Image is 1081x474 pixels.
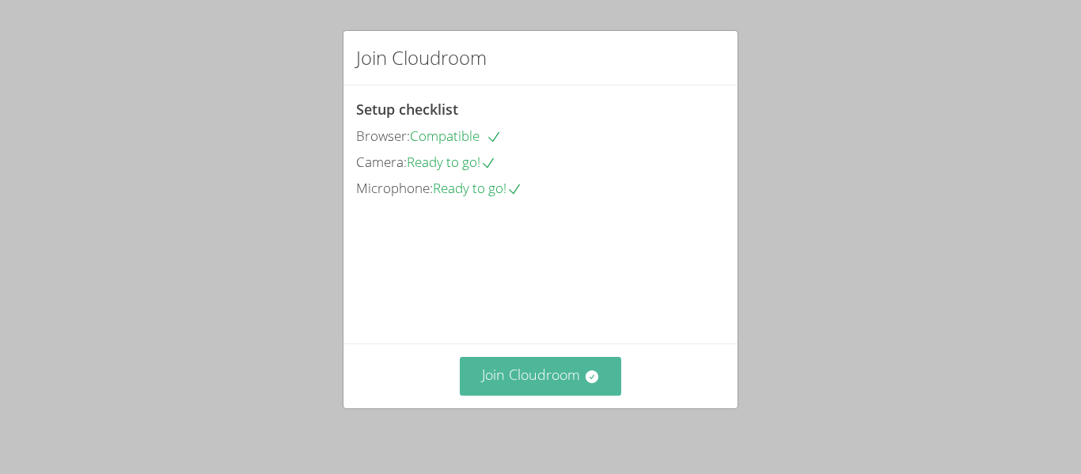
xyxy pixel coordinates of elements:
span: Setup checklist [356,100,458,119]
span: Browser: [356,127,410,145]
span: Microphone: [356,179,433,197]
button: Join Cloudroom [460,357,622,396]
h2: Join Cloudroom [356,44,487,72]
span: Camera: [356,153,407,171]
span: Ready to go! [433,179,522,197]
span: Ready to go! [407,153,496,171]
span: Compatible [410,127,502,145]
